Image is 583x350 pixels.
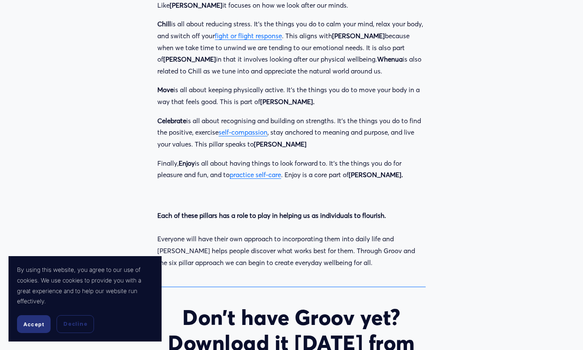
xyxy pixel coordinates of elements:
strong: Chill [157,20,171,28]
p: Finally, is all about having things to look forward to. It’s the things you do for pleasure and f... [157,158,426,181]
p: By using this website, you agree to our use of cookies. We use cookies to provide you with a grea... [17,265,153,307]
button: Decline [57,315,94,333]
a: self-compassion [219,128,267,136]
p: is all about keeping physically active. It’s the things you do to move your body in a way that fe... [157,84,426,107]
strong: [PERSON_NAME] [254,140,307,148]
strong: [PERSON_NAME]. [260,98,315,106]
strong: Enjoy [179,159,195,167]
a: fight or flight response [215,32,282,40]
strong: [PERSON_NAME]. [349,171,403,179]
button: Accept [17,315,51,333]
span: Accept [23,321,44,327]
a: practice self-care [230,171,281,179]
strong: [PERSON_NAME] [163,55,216,63]
strong: [PERSON_NAME] [170,1,222,9]
p: is all about recognising and building on strengths. It’s the things you do to find the positive, ... [157,115,426,150]
strong: Each of these pillars has a role to play in helping us as individuals to flourish. [157,212,386,220]
span: Decline [63,320,87,328]
strong: [PERSON_NAME] [332,32,385,40]
p: Everyone will have their own approach to incorporating them into daily life and [PERSON_NAME] hel... [157,210,426,268]
strong: Move [157,86,173,94]
section: Cookie banner [9,256,162,342]
strong: Whenua [377,55,403,63]
strong: Celebrate [157,117,186,125]
p: is all about reducing stress. It’s the things you do to calm your mind, relax your body, and swit... [157,18,426,77]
